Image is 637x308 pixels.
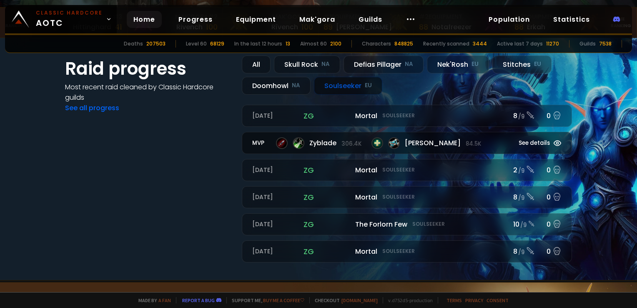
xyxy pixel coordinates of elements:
[394,40,413,48] div: 848825
[242,105,572,127] a: [DATE]zgMortalSoulseeker8 /90
[210,40,224,48] div: 68129
[599,40,612,48] div: 7538
[263,297,304,303] a: Buy me a coffee
[252,139,268,147] small: MVP
[466,140,481,148] small: 84.5k
[242,213,572,235] a: [DATE]zgThe Forlorn FewSoulseeker10 /90
[309,297,378,303] span: Checkout
[65,103,119,113] a: See all progress
[65,56,232,82] h1: Raid progress
[497,40,543,48] div: Active last 7 days
[300,40,327,48] div: Almost 60
[321,60,330,68] small: NA
[124,40,143,48] div: Deaths
[405,60,413,68] small: NA
[492,56,552,73] div: Stitches
[127,11,162,28] a: Home
[352,11,389,28] a: Guilds
[446,297,462,303] a: Terms
[242,132,572,154] a: MVPZyblade306.4k[PERSON_NAME]84.5kSee details
[65,82,232,103] h4: Most recent raid cleaned by Classic Hardcore guilds
[330,40,341,48] div: 2100
[5,5,117,33] a: Classic HardcoreAOTC
[423,40,469,48] div: Recently scanned
[36,9,103,29] span: AOTC
[274,56,340,73] div: Skull Rock
[471,60,479,68] small: EU
[427,56,489,73] div: Nek'Rosh
[519,139,550,147] span: See details
[242,186,572,208] a: [DATE]zgMortalSoulseeker8 /90
[362,40,391,48] div: Characters
[365,81,372,90] small: EU
[314,77,382,95] div: Soulseeker
[242,240,572,263] a: [DATE]zgMortalSoulseeker8 /90
[36,9,103,17] small: Classic Hardcore
[546,40,559,48] div: 11270
[547,11,597,28] a: Statistics
[487,297,509,303] a: Consent
[226,297,304,303] span: Support me,
[309,138,361,148] span: Zyblade
[292,81,300,90] small: NA
[344,56,424,73] div: Defias Pillager
[234,40,282,48] div: In the last 12 hours
[242,159,572,181] a: [DATE]zgMortalSoulseeker2 /90
[579,40,596,48] div: Guilds
[293,11,342,28] a: Mak'gora
[482,11,537,28] a: Population
[158,297,171,303] a: a fan
[146,40,166,48] div: 207503
[172,11,219,28] a: Progress
[341,297,378,303] a: [DOMAIN_NAME]
[405,138,481,148] span: [PERSON_NAME]
[229,11,283,28] a: Equipment
[242,77,311,95] div: Doomhowl
[465,297,483,303] a: Privacy
[534,60,541,68] small: EU
[286,40,290,48] div: 13
[186,40,207,48] div: Level 60
[242,56,271,73] div: All
[182,297,215,303] a: Report a bug
[473,40,487,48] div: 3444
[133,297,171,303] span: Made by
[341,140,361,148] small: 306.4k
[383,297,433,303] span: v. d752d5 - production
